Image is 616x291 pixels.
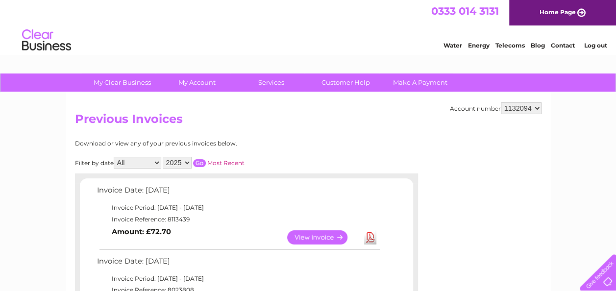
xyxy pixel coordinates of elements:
a: 0333 014 3131 [431,5,499,17]
a: View [287,230,359,244]
a: Most Recent [207,159,245,167]
a: Contact [551,42,575,49]
b: Amount: £72.70 [112,227,171,236]
a: Log out [584,42,607,49]
td: Invoice Date: [DATE] [95,184,381,202]
td: Invoice Period: [DATE] - [DATE] [95,273,381,285]
td: Invoice Period: [DATE] - [DATE] [95,202,381,214]
div: Clear Business is a trading name of Verastar Limited (registered in [GEOGRAPHIC_DATA] No. 3667643... [77,5,540,48]
a: Download [364,230,376,244]
a: Customer Help [305,73,386,92]
a: Water [444,42,462,49]
div: Download or view any of your previous invoices below. [75,140,332,147]
a: Services [231,73,312,92]
a: My Account [156,73,237,92]
td: Invoice Date: [DATE] [95,255,381,273]
td: Invoice Reference: 8113439 [95,214,381,225]
img: logo.png [22,25,72,55]
a: Energy [468,42,490,49]
div: Account number [450,102,542,114]
a: My Clear Business [82,73,163,92]
a: Blog [531,42,545,49]
a: Telecoms [495,42,525,49]
div: Filter by date [75,157,332,169]
h2: Previous Invoices [75,112,542,131]
a: Make A Payment [380,73,461,92]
